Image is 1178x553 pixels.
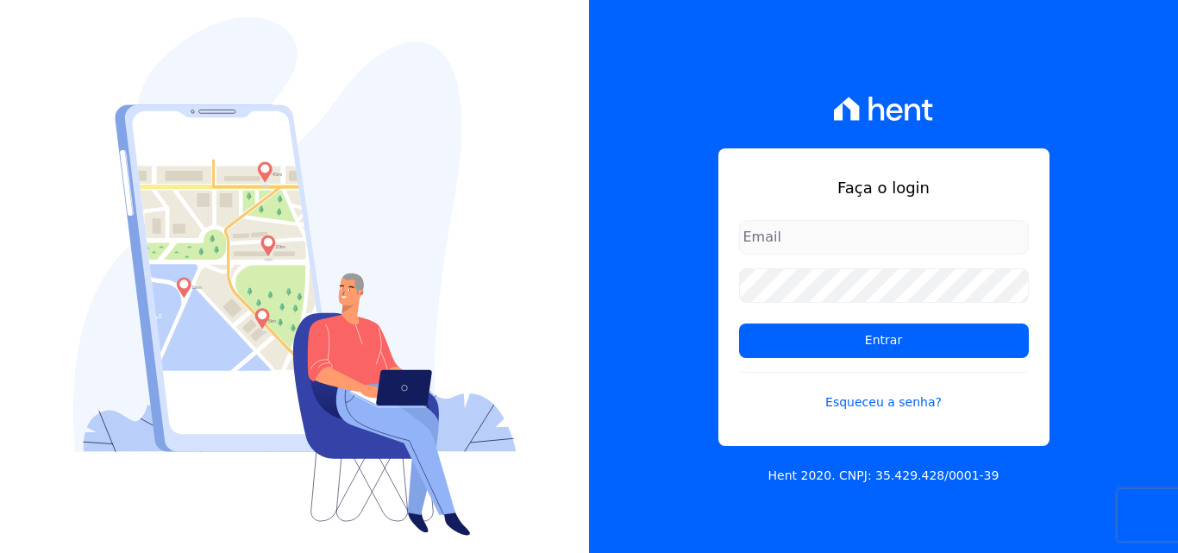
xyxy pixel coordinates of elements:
a: Esqueceu a senha? [739,372,1029,412]
p: Hent 2020. CNPJ: 35.429.428/0001-39 [768,467,999,485]
input: Email [739,220,1029,255]
input: Entrar [739,324,1029,358]
img: Login [73,17,517,536]
h1: Faça o login [739,176,1029,199]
